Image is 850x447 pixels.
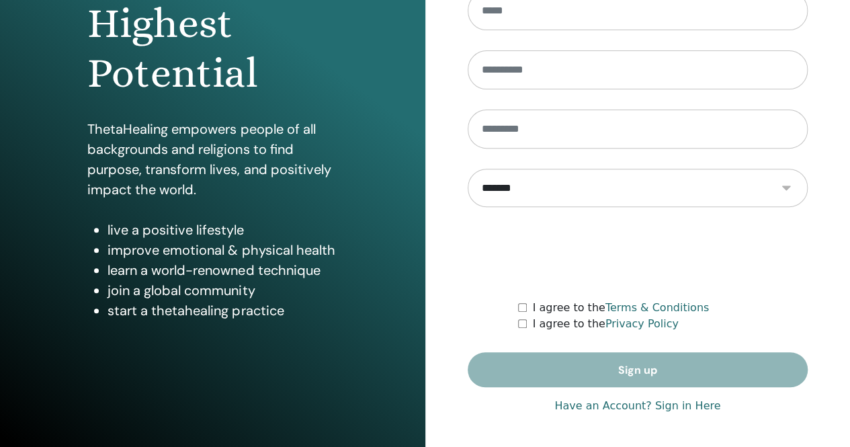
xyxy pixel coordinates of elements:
[536,227,740,280] iframe: reCAPTCHA
[532,316,678,332] label: I agree to the
[108,300,337,321] li: start a thetahealing practice
[87,119,337,200] p: ThetaHealing empowers people of all backgrounds and religions to find purpose, transform lives, a...
[108,240,337,260] li: improve emotional & physical health
[605,301,709,314] a: Terms & Conditions
[605,317,679,330] a: Privacy Policy
[532,300,709,316] label: I agree to the
[108,260,337,280] li: learn a world-renowned technique
[108,220,337,240] li: live a positive lifestyle
[554,398,720,414] a: Have an Account? Sign in Here
[108,280,337,300] li: join a global community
